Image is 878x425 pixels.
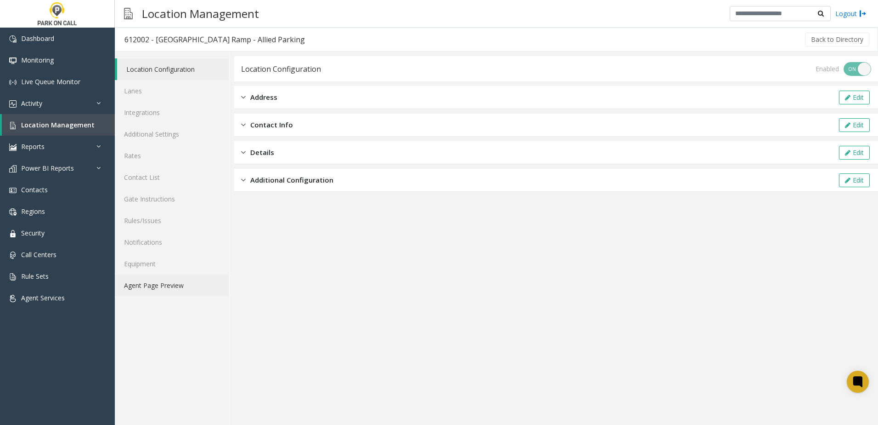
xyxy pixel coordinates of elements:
[241,63,321,75] div: Location Configuration
[9,273,17,281] img: 'icon'
[9,295,17,302] img: 'icon'
[839,118,870,132] button: Edit
[9,187,17,194] img: 'icon'
[241,120,246,130] img: closed
[9,165,17,172] img: 'icon'
[115,275,229,296] a: Agent Page Preview
[124,34,305,46] div: 612002 - [GEOGRAPHIC_DATA] Ramp - Allied Parking
[2,114,115,136] a: Location Management
[21,77,80,86] span: Live Queue Monitor
[137,2,264,25] h3: Location Management
[21,207,45,216] span: Regions
[115,102,229,123] a: Integrations
[9,57,17,64] img: 'icon'
[117,58,229,80] a: Location Configuration
[21,142,45,151] span: Reports
[250,147,274,158] span: Details
[839,91,870,104] button: Edit
[21,185,48,194] span: Contacts
[839,146,870,160] button: Edit
[9,100,17,108] img: 'icon'
[21,56,54,64] span: Monitoring
[241,147,246,158] img: closed
[115,231,229,253] a: Notifications
[835,9,867,18] a: Logout
[21,99,42,108] span: Activity
[115,188,229,210] a: Gate Instructions
[9,79,17,86] img: 'icon'
[250,175,333,185] span: Additional Configuration
[115,253,229,275] a: Equipment
[21,229,45,237] span: Security
[21,34,54,43] span: Dashboard
[9,144,17,151] img: 'icon'
[859,9,867,18] img: logout
[250,92,277,103] span: Address
[9,35,17,43] img: 'icon'
[241,92,246,103] img: closed
[805,33,869,46] button: Back to Directory
[839,173,870,187] button: Edit
[9,122,17,129] img: 'icon'
[21,272,49,281] span: Rule Sets
[9,252,17,259] img: 'icon'
[21,121,95,129] span: Location Management
[115,123,229,145] a: Additional Settings
[21,293,65,302] span: Agent Services
[21,250,56,259] span: Call Centers
[9,230,17,237] img: 'icon'
[115,145,229,167] a: Rates
[115,210,229,231] a: Rules/Issues
[241,175,246,185] img: closed
[115,80,229,102] a: Lanes
[124,2,133,25] img: pageIcon
[816,64,839,74] div: Enabled
[115,167,229,188] a: Contact List
[21,164,74,172] span: Power BI Reports
[250,120,293,130] span: Contact Info
[9,208,17,216] img: 'icon'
